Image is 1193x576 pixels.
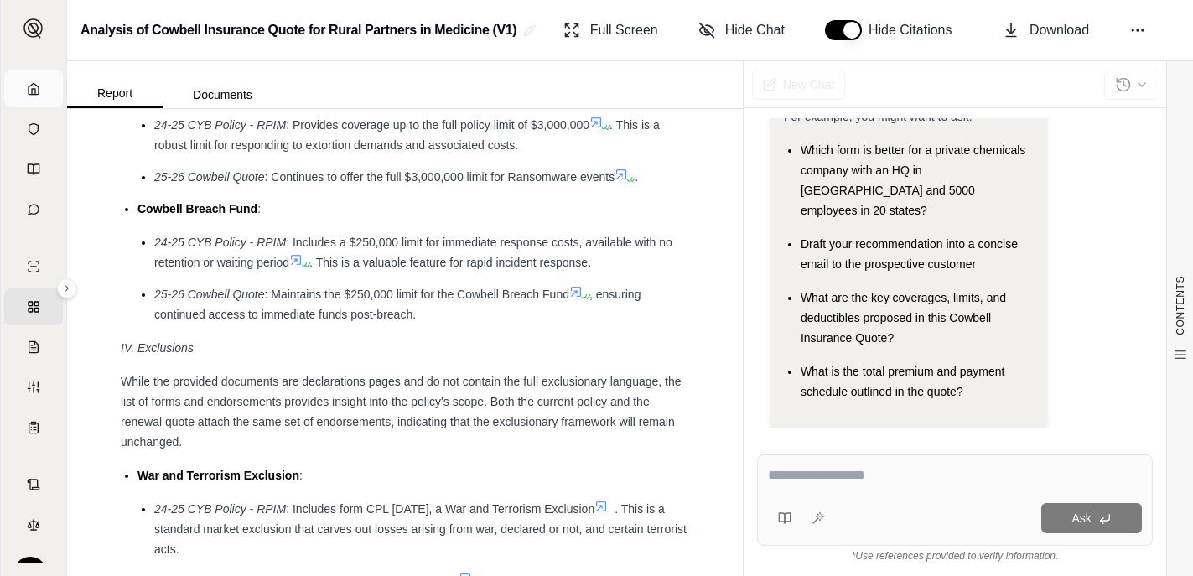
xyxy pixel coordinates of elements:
h2: Analysis of Cowbell Insurance Quote for Rural Partners in Medicine (V1) [80,15,516,45]
span: : [299,469,303,482]
span: While the provided documents are declarations pages and do not contain the full exclusionary lang... [121,375,682,449]
button: Expand sidebar [17,12,50,45]
a: Chat [4,191,63,228]
button: Ask [1041,503,1142,533]
img: Expand sidebar [23,18,44,39]
span: CONTENTS [1174,276,1187,335]
a: Contract Analysis [4,466,63,503]
a: Claim Coverage [4,329,63,366]
span: Which form is better for a private chemicals company with an HQ in [GEOGRAPHIC_DATA] and 5000 emp... [801,143,1025,217]
span: . This is a robust limit for responding to extortion demands and associated costs. [154,118,660,152]
button: Hide Chat [692,13,791,47]
span: Download [1030,20,1089,40]
span: 24-25 CYB Policy - RPIM [154,118,286,132]
span: : Provides coverage up to the full policy limit of $3,000,000 [286,118,589,132]
span: : Includes form CPL [DATE], a War and Terrorism Exclusion [286,502,594,516]
span: 24-25 CYB Policy - RPIM [154,236,286,249]
a: Custom Report [4,369,63,406]
span: : Includes a $250,000 limit for immediate response costs, available with no retention or waiting ... [154,236,672,269]
a: Coverage Table [4,409,63,446]
button: Expand sidebar [57,278,77,298]
button: Report [67,80,163,108]
span: What is the total premium and payment schedule outlined in the quote? [801,365,1005,398]
span: : [257,202,261,215]
span: Ask [1071,511,1091,525]
span: . [635,170,638,184]
span: . This is a valuable feature for rapid incident response. [309,256,591,269]
a: Documents Vault [4,111,63,148]
span: Cowbell Breach Fund [137,202,257,215]
span: 25-26 Cowbell Quote [154,170,265,184]
button: Documents [163,81,283,108]
span: War and Terrorism Exclusion [137,469,299,482]
span: 24-25 CYB Policy - RPIM [154,502,286,516]
button: Full Screen [557,13,665,47]
em: IV. Exclusions [121,341,194,355]
span: : Continues to offer the full $3,000,000 limit for Ransomware events [265,170,615,184]
span: Hide Citations [869,20,962,40]
a: Prompt Library [4,151,63,188]
span: : Maintains the $250,000 limit for the Cowbell Breach Fund [265,288,569,301]
a: Single Policy [4,248,63,285]
a: Policy Comparisons [4,288,63,325]
span: Hide Chat [725,20,785,40]
span: Draft your recommendation into a concise email to the prospective customer [801,237,1018,271]
button: Download [996,13,1096,47]
span: . This is a standard market exclusion that carves out losses arising from war, declared or not, a... [154,502,687,556]
a: Home [4,70,63,107]
span: 25-26 Cowbell Quote [154,288,265,301]
span: Full Screen [590,20,658,40]
a: Legal Search Engine [4,506,63,543]
span: What are the key coverages, limits, and deductibles proposed in this Cowbell Insurance Quote? [801,291,1006,345]
div: *Use references provided to verify information. [757,546,1153,563]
